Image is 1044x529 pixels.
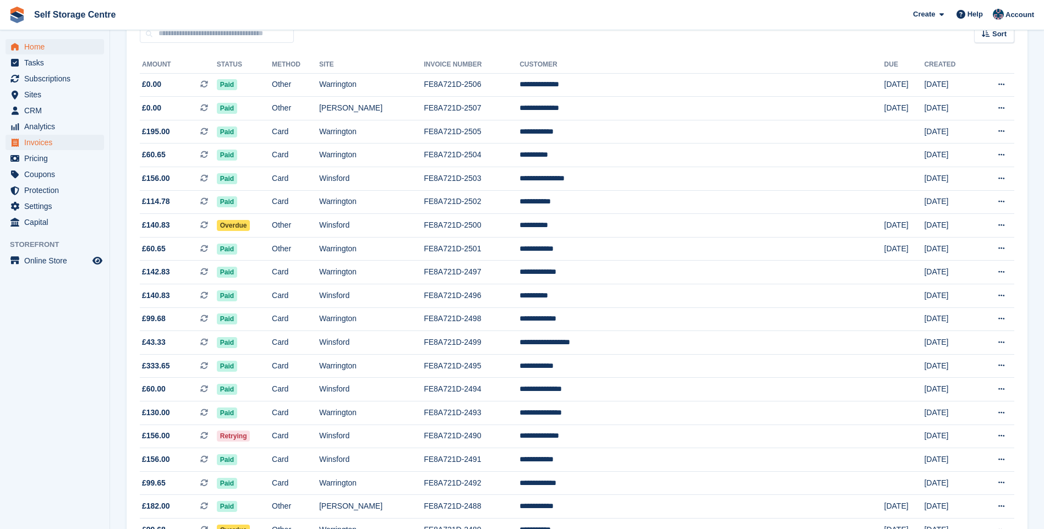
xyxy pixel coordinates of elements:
[924,214,976,238] td: [DATE]
[142,219,170,231] span: £140.83
[24,55,90,70] span: Tasks
[319,73,424,97] td: Warrington
[993,9,1004,20] img: Clair Cole
[217,501,237,512] span: Paid
[217,454,237,465] span: Paid
[217,196,237,207] span: Paid
[319,261,424,284] td: Warrington
[319,190,424,214] td: Warrington
[272,261,319,284] td: Card
[142,313,166,324] span: £99.68
[24,253,90,268] span: Online Store
[924,190,976,214] td: [DATE]
[272,214,319,238] td: Other
[319,56,424,74] th: Site
[924,167,976,191] td: [DATE]
[272,354,319,378] td: Card
[272,284,319,308] td: Card
[24,167,90,182] span: Coupons
[924,261,976,284] td: [DATE]
[424,144,520,167] td: FE8A721D-2504
[319,448,424,472] td: Winsford
[217,103,237,114] span: Paid
[992,29,1007,40] span: Sort
[272,144,319,167] td: Card
[217,126,237,137] span: Paid
[424,56,520,74] th: Invoice Number
[217,478,237,489] span: Paid
[319,167,424,191] td: Winsford
[924,73,976,97] td: [DATE]
[24,199,90,214] span: Settings
[9,7,25,23] img: stora-icon-8386f47178a22dfd0bd8f6a31ec36ba5ce8667c1dd55bd0f319d3a0aa187defe.svg
[24,71,90,86] span: Subscriptions
[424,495,520,519] td: FE8A721D-2488
[924,495,976,519] td: [DATE]
[272,495,319,519] td: Other
[424,448,520,472] td: FE8A721D-2491
[272,448,319,472] td: Card
[142,337,166,348] span: £43.33
[424,237,520,261] td: FE8A721D-2501
[6,119,104,134] a: menu
[217,244,237,255] span: Paid
[142,477,166,489] span: £99.65
[272,167,319,191] td: Card
[424,284,520,308] td: FE8A721D-2496
[6,253,104,268] a: menu
[924,378,976,401] td: [DATE]
[6,214,104,230] a: menu
[424,471,520,495] td: FE8A721D-2492
[272,307,319,331] td: Card
[319,120,424,144] td: Warrington
[424,190,520,214] td: FE8A721D-2502
[142,407,170,418] span: £130.00
[6,183,104,198] a: menu
[6,55,104,70] a: menu
[319,307,424,331] td: Warrington
[10,239,110,250] span: Storefront
[319,144,424,167] td: Warrington
[142,102,161,114] span: £0.00
[884,237,925,261] td: [DATE]
[424,261,520,284] td: FE8A721D-2497
[142,290,170,301] span: £140.83
[142,500,170,512] span: £182.00
[30,5,120,24] a: Self Storage Centre
[319,284,424,308] td: Winsford
[272,425,319,448] td: Card
[140,56,217,74] th: Amount
[6,167,104,182] a: menu
[217,79,237,90] span: Paid
[424,425,520,448] td: FE8A721D-2490
[424,401,520,425] td: FE8A721D-2493
[319,237,424,261] td: Warrington
[319,97,424,120] td: [PERSON_NAME]
[424,378,520,401] td: FE8A721D-2494
[272,331,319,355] td: Card
[924,237,976,261] td: [DATE]
[217,173,237,184] span: Paid
[319,425,424,448] td: Winsford
[6,199,104,214] a: menu
[924,471,976,495] td: [DATE]
[217,407,237,418] span: Paid
[424,167,520,191] td: FE8A721D-2503
[1005,9,1034,20] span: Account
[424,307,520,331] td: FE8A721D-2498
[217,313,237,324] span: Paid
[217,220,250,231] span: Overdue
[272,56,319,74] th: Method
[6,39,104,54] a: menu
[24,87,90,102] span: Sites
[424,354,520,378] td: FE8A721D-2495
[217,361,237,372] span: Paid
[424,73,520,97] td: FE8A721D-2506
[142,430,170,442] span: £156.00
[272,120,319,144] td: Card
[142,173,170,184] span: £156.00
[424,120,520,144] td: FE8A721D-2505
[24,214,90,230] span: Capital
[142,360,170,372] span: £333.65
[424,97,520,120] td: FE8A721D-2507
